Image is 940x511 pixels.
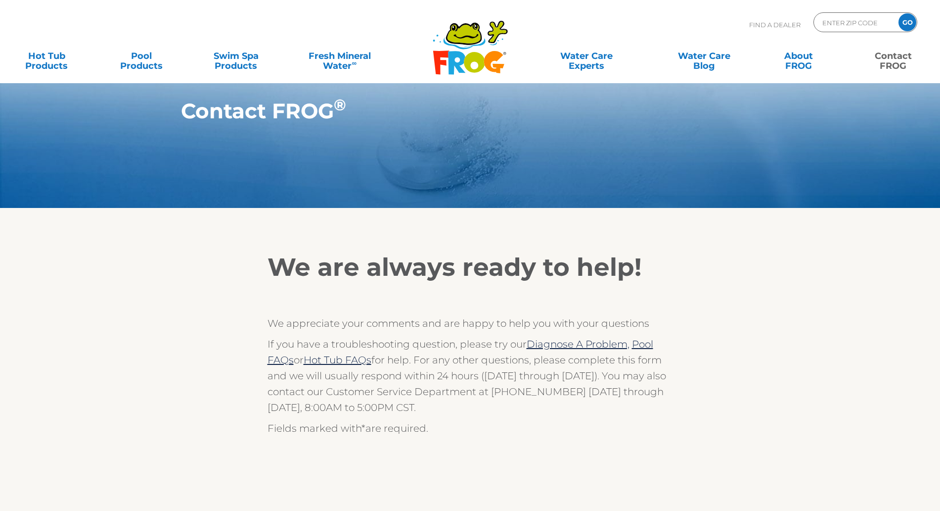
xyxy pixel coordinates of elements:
[898,13,916,31] input: GO
[667,46,741,66] a: Water CareBlog
[527,46,646,66] a: Water CareExperts
[334,96,346,114] sup: ®
[352,59,357,67] sup: ∞
[294,46,386,66] a: Fresh MineralWater∞
[856,46,930,66] a: ContactFROG
[181,99,714,123] h1: Contact FROG
[268,336,673,415] p: If you have a troubleshooting question, please try our or for help. For any other questions, plea...
[268,420,673,436] p: Fields marked with are required.
[104,46,178,66] a: PoolProducts
[304,354,371,366] a: Hot Tub FAQs
[268,253,673,282] h2: We are always ready to help!
[821,15,888,30] input: Zip Code Form
[199,46,273,66] a: Swim SpaProducts
[762,46,836,66] a: AboutFROG
[527,338,629,350] a: Diagnose A Problem,
[10,46,84,66] a: Hot TubProducts
[749,12,801,37] p: Find A Dealer
[268,315,673,331] p: We appreciate your comments and are happy to help you with your questions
